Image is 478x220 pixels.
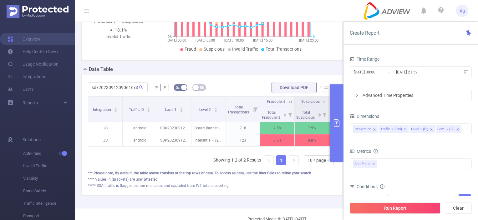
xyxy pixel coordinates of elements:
a: Users [8,83,33,95]
span: Total Fraudulent [262,110,281,120]
tspan: [DATE] 23:00 [299,38,318,42]
i: icon: table [200,85,204,89]
span: Invalid Traffic [232,47,258,52]
p: 10% [329,122,363,134]
span: Anti-Fraud [353,160,377,168]
div: Integration [354,125,371,133]
i: icon: caret-down [180,109,183,111]
span: ✕ [373,160,375,168]
tspan: [DATE] 00:00 [167,38,186,42]
span: Create Report [350,30,379,36]
i: icon: info-circle [380,184,384,189]
span: Anti-Fraud [23,147,75,160]
p: Interstitial - 320x480 [1] [191,134,226,146]
div: Sort [283,112,287,116]
i: Filter menu [286,107,294,122]
span: Total Suspicious [296,110,316,120]
i: icon: down [326,158,330,163]
span: % [155,85,158,90]
span: Metrics [350,149,371,154]
tspan: [DATE] 05:00 [195,38,215,42]
i: icon: caret-down [318,114,321,116]
i: icon: caret-down [214,109,217,111]
i: icon: info-circle [374,149,378,153]
i: icon: caret-up [147,107,150,109]
span: Conditions [357,184,384,189]
div: Sort [318,112,322,116]
div: Level 2 (l2) [437,125,455,133]
span: # [163,85,166,90]
i: icon: close [373,128,376,132]
i: icon: caret-down [283,114,287,116]
p: SDK20230912090616xi51x7usr1m0lki [157,134,191,146]
li: Traffic ID (tid) [379,125,409,133]
input: End date [395,68,446,76]
div: 10 / page [308,156,326,165]
i: icon: caret-up [114,107,118,109]
img: Protected Media [7,5,69,18]
span: Traffic Intelligence [23,197,75,210]
i: icon: caret-up [318,112,321,114]
div: icon: rightAdvanced Time Properties [350,90,471,101]
div: Sort [114,107,118,111]
div: **** Values in (Brackets) are user attested [88,177,336,182]
p: JS [88,122,122,134]
p: 123 [226,134,260,146]
span: Suspicious [204,47,225,52]
i: Filter menu [251,97,260,122]
p: 7.5% [295,122,329,134]
span: Fraudulent [267,99,285,104]
div: Integration [353,194,376,204]
tspan: 0 [313,35,315,39]
li: Next Page [289,155,299,165]
span: Suspicious [301,99,320,104]
p: android [123,122,157,134]
tspan: 0% [168,35,172,39]
p: Smart Banner - 320x50 [0] [191,122,226,134]
p: SDK20230912090616xi51x7usr1m0lki [157,122,191,134]
span: Level 2 [199,107,212,112]
a: 1 [277,156,286,165]
i: icon: close [404,128,407,132]
i: icon: right [292,158,296,162]
i: icon: close [456,128,459,132]
span: Total Transactions [227,105,250,114]
div: ***** SSAI traffic is flagged as non-malicious and excluded from IVT totals reporting [88,183,336,188]
a: Reports [23,97,38,109]
span: Invalid Traffic [23,160,75,172]
p: 718 [226,122,260,134]
span: Total Transactions [266,47,302,52]
span: Reports [23,100,38,105]
span: Traffic ID [129,107,145,112]
a: Usage Notification [8,58,58,70]
i: icon: caret-up [214,107,217,109]
button: Clear [445,202,472,214]
i: icon: caret-up [283,112,287,114]
span: Visibility [23,172,75,185]
span: Solutions [23,133,41,146]
div: Sort [147,107,150,111]
a: Overview [8,33,40,45]
span: Time Range [350,57,379,62]
li: Integration [353,125,378,133]
input: Search... [88,82,148,92]
i: icon: left [267,158,271,162]
i: icon: right [355,93,359,97]
button: Run Report [350,202,440,214]
span: Fraud [185,47,196,52]
div: Sort [180,107,183,111]
p: 2.5% [260,122,294,134]
i: icon: caret-down [147,109,150,111]
span: Dimensions [350,114,379,119]
i: icon: caret-down [114,109,118,111]
span: 18.1% [115,27,127,32]
button: Download PDF [272,82,317,93]
span: Integration [93,107,112,112]
input: Start date [353,68,404,76]
span: Level 1 [165,107,177,112]
i: Filter menu [320,107,329,122]
p: 6.5% [260,134,294,146]
i: icon: close [430,128,433,132]
i: icon: bg-colors [176,85,180,89]
div: Level 1 (l1) [411,125,428,133]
